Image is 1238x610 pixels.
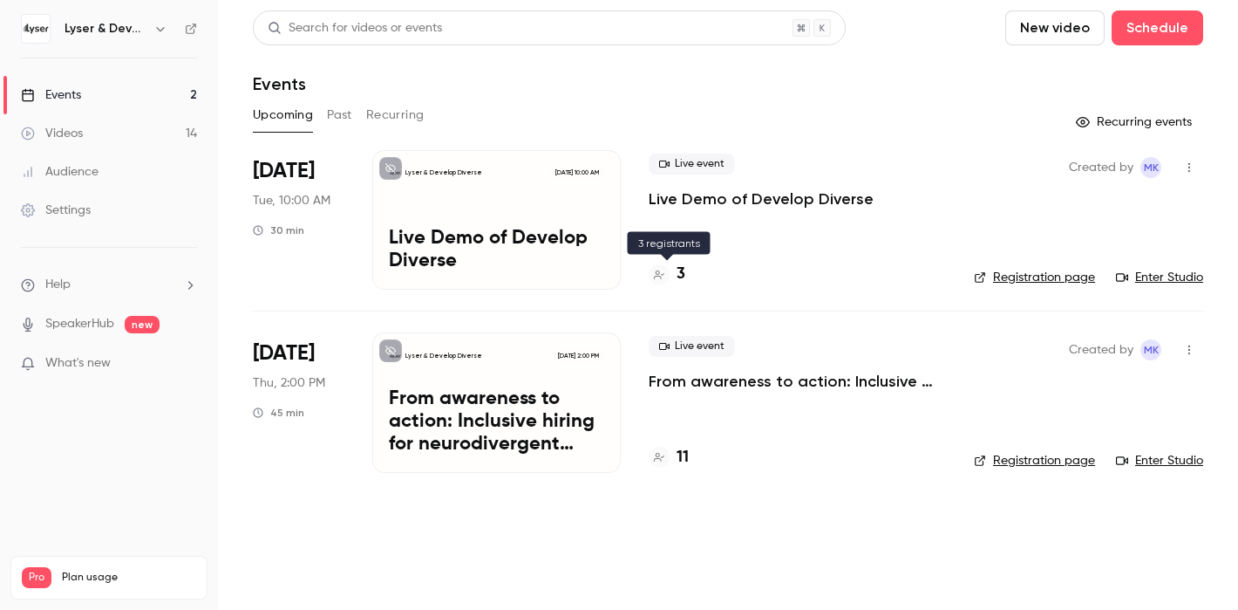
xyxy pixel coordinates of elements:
[649,371,946,392] a: From awareness to action: Inclusive hiring for neurodivergent talent
[253,223,304,237] div: 30 min
[253,157,315,185] span: [DATE]
[1140,339,1161,360] span: Matilde Kjerulff
[552,350,603,362] span: [DATE] 2:00 PM
[22,567,51,588] span: Pro
[1069,157,1133,178] span: Created by
[253,406,304,420] div: 45 min
[1112,10,1203,45] button: Schedule
[62,571,196,585] span: Plan usage
[677,263,685,286] h4: 3
[649,154,735,175] span: Live event
[65,20,146,38] h6: Lyser & Develop Diverse
[45,315,114,333] a: SpeakerHub
[549,167,603,179] span: [DATE] 10:00 AM
[389,388,604,456] p: From awareness to action: Inclusive hiring for neurodivergent talent
[974,269,1095,286] a: Registration page
[649,336,735,357] span: Live event
[372,150,621,290] a: Live Demo of Develop DiverseLyser & Develop Diverse[DATE] 10:00 AMLive Demo of Develop Diverse
[125,316,160,333] span: new
[21,163,99,181] div: Audience
[1144,339,1159,360] span: MK
[253,73,306,94] h1: Events
[1144,157,1159,178] span: MK
[253,332,344,472] div: Oct 23 Thu, 2:00 PM (Europe/Copenhagen)
[268,19,442,38] div: Search for videos or events
[1069,339,1133,360] span: Created by
[389,228,604,273] p: Live Demo of Develop Diverse
[253,192,330,209] span: Tue, 10:00 AM
[649,446,689,469] a: 11
[22,15,50,43] img: Lyser & Develop Diverse
[253,339,315,367] span: [DATE]
[21,202,91,219] div: Settings
[974,452,1095,469] a: Registration page
[21,276,197,294] li: help-dropdown-opener
[1005,10,1105,45] button: New video
[405,168,482,177] p: Lyser & Develop Diverse
[45,354,111,373] span: What's new
[253,150,344,290] div: Oct 7 Tue, 10:00 AM (Europe/Copenhagen)
[253,101,313,129] button: Upcoming
[327,101,352,129] button: Past
[372,332,621,472] a: From awareness to action: Inclusive hiring for neurodivergent talentLyser & Develop Diverse[DATE]...
[1068,108,1203,136] button: Recurring events
[366,101,425,129] button: Recurring
[649,263,685,286] a: 3
[21,86,81,104] div: Events
[253,374,325,392] span: Thu, 2:00 PM
[1116,269,1203,286] a: Enter Studio
[649,188,874,209] a: Live Demo of Develop Diverse
[405,352,482,360] p: Lyser & Develop Diverse
[21,125,83,142] div: Videos
[45,276,71,294] span: Help
[677,446,689,469] h4: 11
[1116,452,1203,469] a: Enter Studio
[1140,157,1161,178] span: Matilde Kjerulff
